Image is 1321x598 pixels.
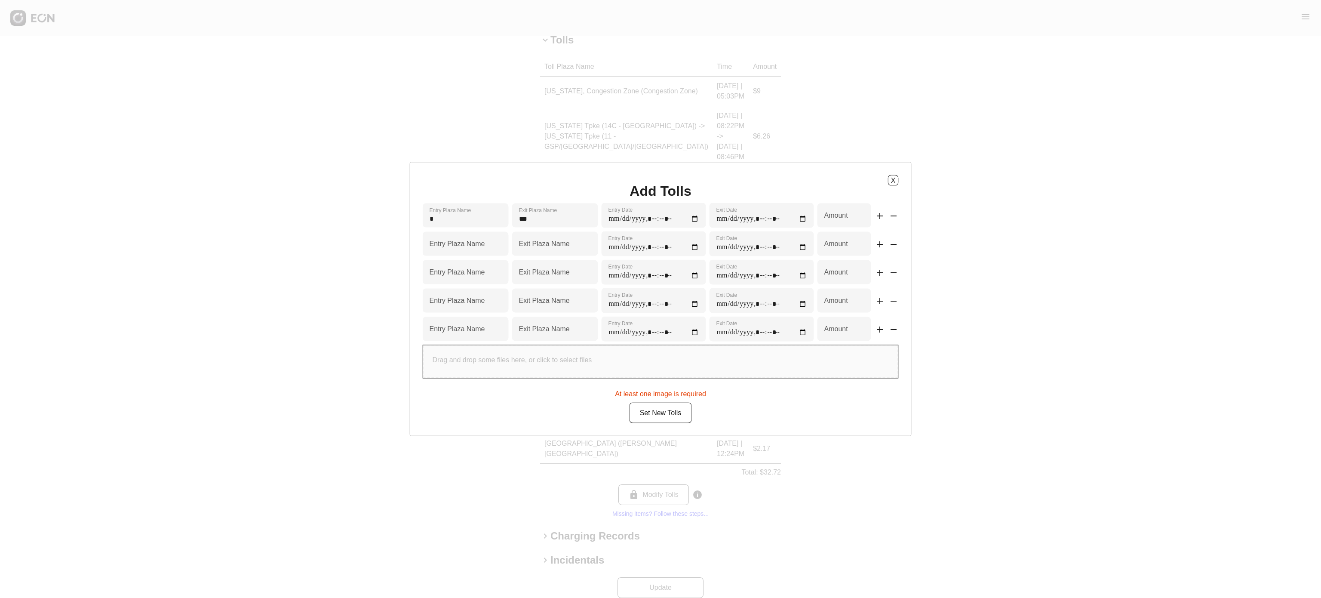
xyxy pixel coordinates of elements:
[888,175,899,186] button: X
[430,239,485,249] label: Entry Plaza Name
[716,207,737,213] label: Exit Date
[630,186,691,196] h1: Add Tolls
[519,296,570,306] label: Exit Plaza Name
[423,385,899,399] div: At least one image is required
[519,207,557,214] label: Exit Plaza Name
[875,267,885,277] span: add
[888,324,899,334] span: remove
[430,267,485,277] label: Entry Plaza Name
[716,263,737,270] label: Exit Date
[519,324,570,334] label: Exit Plaza Name
[630,403,692,423] button: Set New Tolls
[888,239,899,249] span: remove
[824,239,848,249] label: Amount
[430,207,471,214] label: Entry Plaza Name
[888,210,899,221] span: remove
[875,210,885,221] span: add
[430,324,485,334] label: Entry Plaza Name
[716,320,737,327] label: Exit Date
[888,296,899,306] span: remove
[608,320,633,327] label: Entry Date
[608,207,633,213] label: Entry Date
[875,296,885,306] span: add
[433,355,592,365] p: Drag and drop some files here, or click to select files
[716,235,737,242] label: Exit Date
[430,296,485,306] label: Entry Plaza Name
[888,267,899,277] span: remove
[519,267,570,277] label: Exit Plaza Name
[608,235,633,242] label: Entry Date
[608,263,633,270] label: Entry Date
[824,267,848,277] label: Amount
[824,210,848,221] label: Amount
[875,324,885,334] span: add
[875,239,885,249] span: add
[608,292,633,299] label: Entry Date
[824,296,848,306] label: Amount
[716,292,737,299] label: Exit Date
[824,324,848,334] label: Amount
[519,239,570,249] label: Exit Plaza Name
